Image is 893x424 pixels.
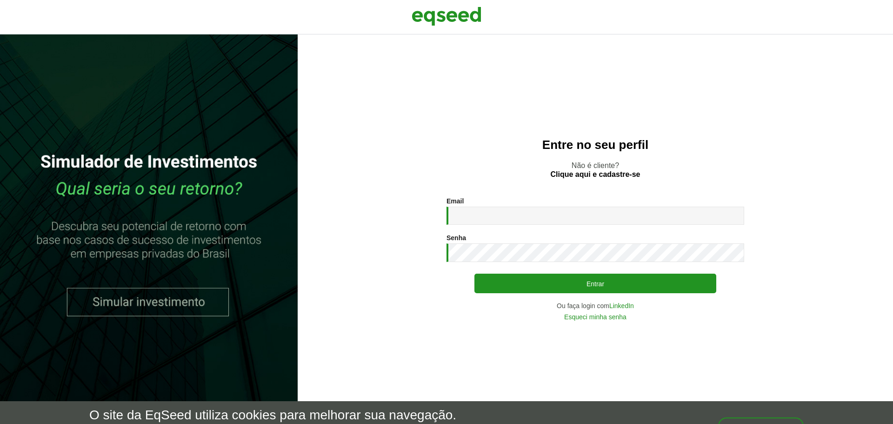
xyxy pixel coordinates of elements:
div: Ou faça login com [446,303,744,309]
button: Entrar [474,274,716,293]
a: Esqueci minha senha [564,314,626,320]
h5: O site da EqSeed utiliza cookies para melhorar sua navegação. [89,408,456,423]
img: EqSeed Logo [412,5,481,28]
label: Senha [446,235,466,241]
p: Não é cliente? [316,161,874,179]
h2: Entre no seu perfil [316,138,874,152]
label: Email [446,198,464,204]
a: LinkedIn [609,303,634,309]
a: Clique aqui e cadastre-se [551,171,640,178]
